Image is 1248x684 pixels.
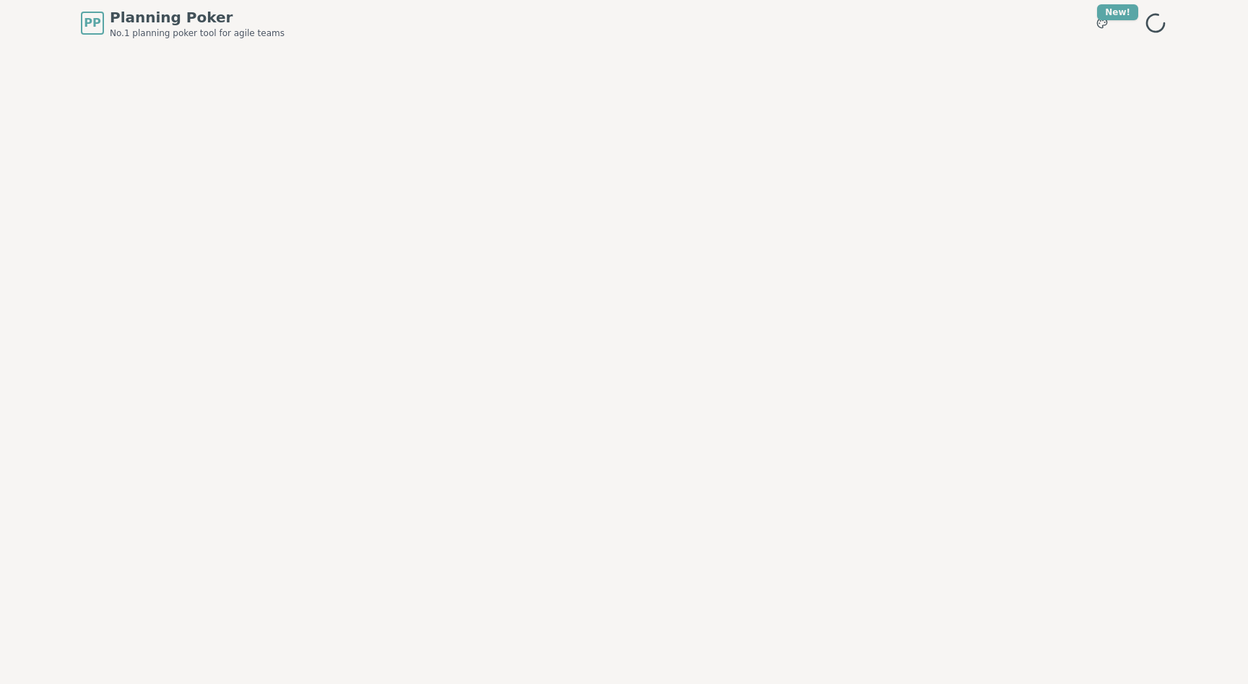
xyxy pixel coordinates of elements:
button: New! [1089,10,1115,36]
span: No.1 planning poker tool for agile teams [110,27,285,39]
span: PP [84,14,100,32]
span: Planning Poker [110,7,285,27]
div: New! [1097,4,1138,20]
a: PPPlanning PokerNo.1 planning poker tool for agile teams [81,7,285,39]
